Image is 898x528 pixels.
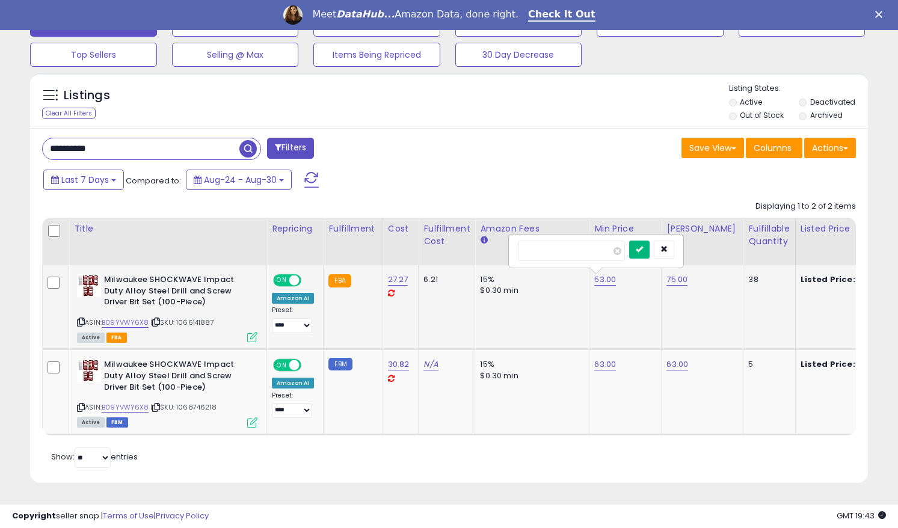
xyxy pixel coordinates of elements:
div: Fulfillable Quantity [748,223,790,248]
div: Repricing [272,223,318,235]
div: ASIN: [77,359,257,426]
b: Milwaukee SHOCKWAVE Impact Duty Alloy Steel Drill and Screw Driver Bit Set (100-Piece) [104,274,250,311]
span: All listings currently available for purchase on Amazon [77,333,105,343]
small: FBM [328,358,352,370]
i: DataHub... [336,8,395,20]
span: FBA [106,333,127,343]
div: 5 [748,359,786,370]
span: OFF [300,275,319,286]
div: Cost [388,223,414,235]
b: Listed Price: [801,274,855,285]
label: Out of Stock [740,110,784,120]
div: Amazon AI [272,293,314,304]
div: 6.21 [423,274,466,285]
div: Clear All Filters [42,108,96,119]
img: Profile image for Georgie [283,5,303,25]
span: Last 7 Days [61,174,109,186]
button: Top Sellers [30,43,157,67]
span: ON [274,360,289,370]
span: All listings currently available for purchase on Amazon [77,417,105,428]
a: B09YVWY6X8 [102,402,149,413]
button: Filters [267,138,314,159]
button: Last 7 Days [43,170,124,190]
b: Milwaukee SHOCKWAVE Impact Duty Alloy Steel Drill and Screw Driver Bit Set (100-Piece) [104,359,250,396]
button: 30 Day Decrease [455,43,582,67]
div: 38 [748,274,786,285]
a: Check It Out [528,8,595,22]
div: Amazon Fees [480,223,584,235]
b: Listed Price: [801,358,855,370]
small: Amazon Fees. [480,235,487,246]
div: Min Price [594,223,656,235]
img: 51BCmritNnL._SL40_.jpg [77,359,101,382]
label: Deactivated [810,97,855,107]
div: seller snap | | [12,511,209,522]
button: Actions [804,138,856,158]
a: N/A [423,358,438,370]
div: Title [74,223,262,235]
a: 63.00 [666,358,688,370]
div: ASIN: [77,274,257,341]
a: Privacy Policy [156,510,209,521]
div: [PERSON_NAME] [666,223,738,235]
span: Aug-24 - Aug-30 [204,174,277,186]
div: Close [875,11,887,18]
div: 15% [480,359,580,370]
label: Archived [810,110,843,120]
span: Show: entries [51,451,138,462]
span: OFF [300,360,319,370]
button: Aug-24 - Aug-30 [186,170,292,190]
a: 75.00 [666,274,687,286]
div: $0.30 min [480,370,580,381]
div: $0.30 min [480,285,580,296]
strong: Copyright [12,510,56,521]
a: 53.00 [594,274,616,286]
a: 63.00 [594,358,616,370]
button: Save View [681,138,744,158]
div: Preset: [272,306,314,333]
span: Columns [754,142,792,154]
img: 51BCmritNnL._SL40_.jpg [77,274,101,297]
small: FBA [328,274,351,287]
a: Terms of Use [103,510,154,521]
h5: Listings [64,87,110,104]
span: | SKU: 1066141887 [150,318,214,327]
span: FBM [106,417,128,428]
div: Preset: [272,391,314,419]
button: Columns [746,138,802,158]
a: B09YVWY6X8 [102,318,149,328]
div: 15% [480,274,580,285]
span: Compared to: [126,175,181,186]
span: 2025-09-7 19:43 GMT [837,510,886,521]
span: ON [274,275,289,286]
div: Meet Amazon Data, done right. [312,8,518,20]
a: 27.27 [388,274,408,286]
button: Items Being Repriced [313,43,440,67]
div: Fulfillment Cost [423,223,470,248]
div: Displaying 1 to 2 of 2 items [755,201,856,212]
div: Amazon AI [272,378,314,388]
p: Listing States: [729,83,868,94]
span: | SKU: 1068746218 [150,402,217,412]
button: Selling @ Max [172,43,299,67]
a: 30.82 [388,358,410,370]
label: Active [740,97,762,107]
div: Fulfillment [328,223,377,235]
